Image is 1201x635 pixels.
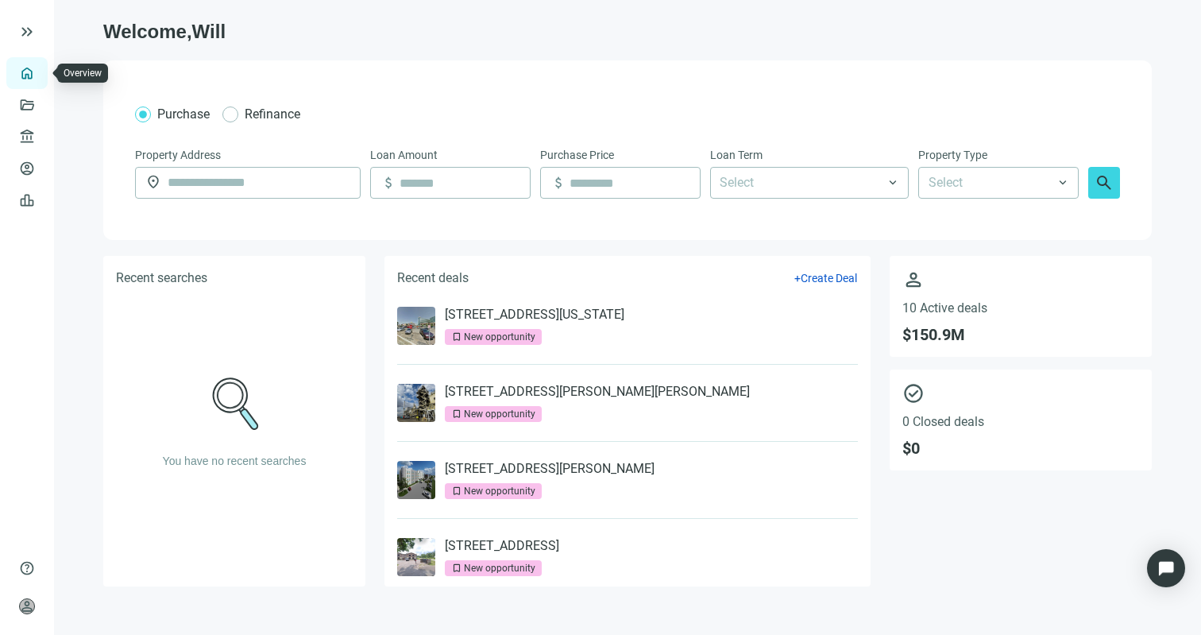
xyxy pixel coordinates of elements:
[445,307,624,323] a: [STREET_ADDRESS][US_STATE]
[370,146,438,164] span: Loan Amount
[445,384,750,400] a: [STREET_ADDRESS][PERSON_NAME][PERSON_NAME]
[464,406,535,422] div: New opportunity
[1095,173,1114,192] span: search
[918,146,987,164] span: Property Type
[116,269,207,288] h5: Recent searches
[464,329,535,345] div: New opportunity
[135,146,221,164] span: Property Address
[902,325,1139,344] span: $ 150.9M
[397,538,435,576] img: deal-photo-3
[19,560,35,576] span: help
[17,22,37,41] button: keyboard_double_arrow_right
[397,461,435,499] img: deal-photo-2
[902,269,1139,291] span: person
[163,455,307,467] span: You have no recent searches
[157,106,210,122] span: Purchase
[794,272,801,285] span: +
[380,175,396,191] span: attach_money
[245,106,300,122] span: Refinance
[145,174,161,190] span: location_on
[902,382,1139,405] span: check_circle
[540,146,614,164] span: Purchase Price
[1147,549,1185,587] div: Open Intercom Messenger
[451,563,462,574] span: bookmark
[103,19,1152,45] h1: Welcome, Will
[550,175,566,191] span: attach_money
[902,300,1139,316] span: 10 Active deals
[451,331,462,343] span: bookmark
[397,307,435,345] img: deal-photo-0
[902,414,1139,429] span: 0 Closed deals
[801,272,857,285] span: Create Deal
[902,439,1139,458] span: $ 0
[464,560,535,576] div: New opportunity
[445,461,655,477] a: [STREET_ADDRESS][PERSON_NAME]
[464,483,535,499] div: New opportunity
[445,538,559,554] a: [STREET_ADDRESS]
[794,271,858,285] button: +Create Deal
[710,146,763,164] span: Loan Term
[397,269,469,288] h5: Recent deals
[1088,167,1120,199] button: search
[451,486,462,497] span: bookmark
[397,384,435,422] img: deal-photo-1
[19,129,30,145] span: account_balance
[19,598,35,614] span: person
[451,408,462,420] span: bookmark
